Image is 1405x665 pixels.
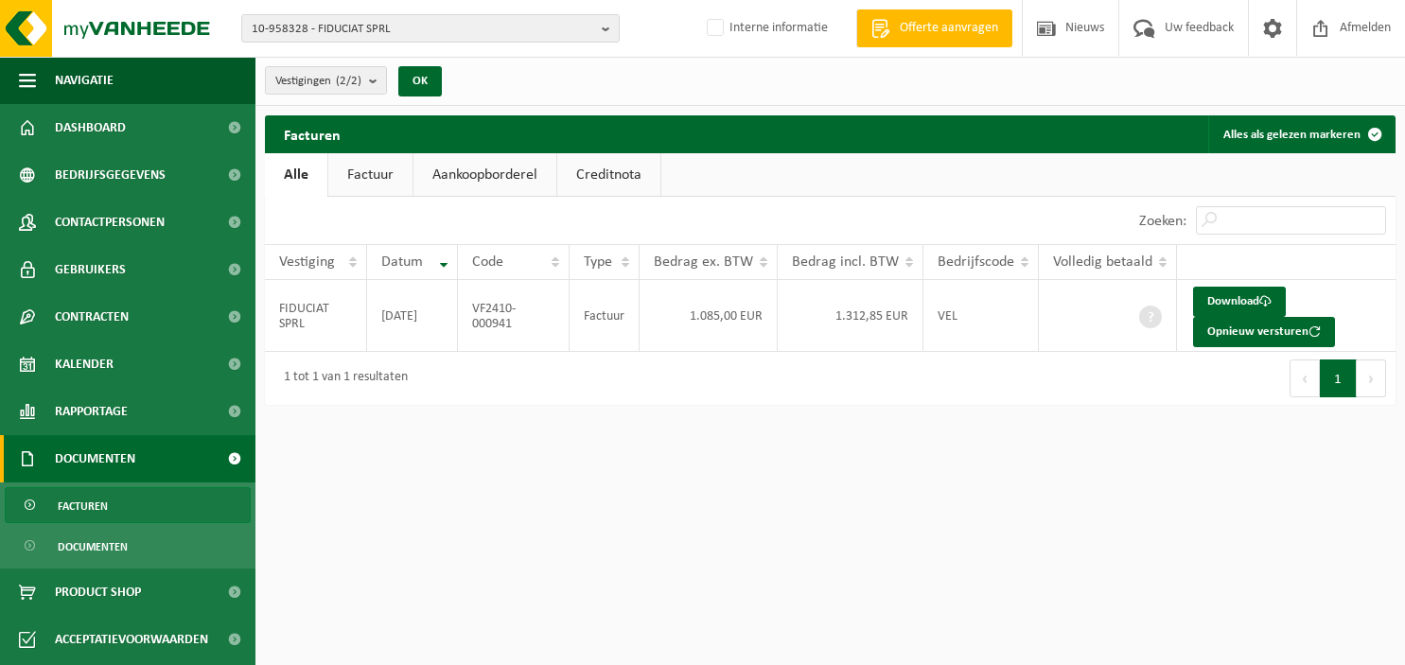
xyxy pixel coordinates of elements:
button: Opnieuw versturen [1193,317,1335,347]
button: Next [1357,359,1386,397]
td: 1.312,85 EUR [778,280,923,352]
span: Bedrag ex. BTW [654,254,753,270]
span: Vestigingen [275,67,361,96]
button: 1 [1320,359,1357,397]
td: VEL [923,280,1039,352]
span: Gebruikers [55,246,126,293]
button: Alles als gelezen markeren [1208,115,1394,153]
span: Dashboard [55,104,126,151]
span: Volledig betaald [1053,254,1152,270]
button: 10-958328 - FIDUCIAT SPRL [241,14,620,43]
span: Contactpersonen [55,199,165,246]
a: Facturen [5,487,251,523]
h2: Facturen [265,115,360,152]
a: Creditnota [557,153,660,197]
span: Documenten [58,529,128,565]
a: Factuur [328,153,413,197]
button: Vestigingen(2/2) [265,66,387,95]
span: Bedrijfsgegevens [55,151,166,199]
td: [DATE] [367,280,458,352]
span: Documenten [55,435,135,482]
a: Download [1193,287,1286,317]
span: Type [584,254,612,270]
td: Factuur [570,280,640,352]
div: 1 tot 1 van 1 resultaten [274,361,408,395]
span: Offerte aanvragen [895,19,1003,38]
a: Aankoopborderel [413,153,556,197]
label: Interne informatie [703,14,828,43]
button: OK [398,66,442,96]
span: 10-958328 - FIDUCIAT SPRL [252,15,594,44]
td: FIDUCIAT SPRL [265,280,367,352]
button: Previous [1290,359,1320,397]
span: Rapportage [55,388,128,435]
td: VF2410-000941 [458,280,570,352]
a: Offerte aanvragen [856,9,1012,47]
span: Kalender [55,341,114,388]
a: Alle [265,153,327,197]
span: Vestiging [279,254,335,270]
count: (2/2) [336,75,361,87]
span: Bedrijfscode [938,254,1014,270]
span: Facturen [58,488,108,524]
span: Navigatie [55,57,114,104]
span: Product Shop [55,569,141,616]
span: Datum [381,254,423,270]
span: Contracten [55,293,129,341]
a: Documenten [5,528,251,564]
span: Code [472,254,503,270]
label: Zoeken: [1139,214,1186,229]
span: Bedrag incl. BTW [792,254,899,270]
span: Acceptatievoorwaarden [55,616,208,663]
td: 1.085,00 EUR [640,280,778,352]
